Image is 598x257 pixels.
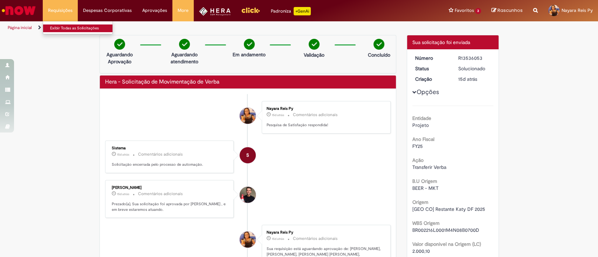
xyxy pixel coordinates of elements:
[458,65,491,72] div: Solucionado
[562,7,593,13] span: Nayara Reis Py
[105,79,219,85] h2: Hera - Solicitação de Movimentação de Verba Histórico de tíquete
[272,113,284,117] time: 15/09/2025 14:35:55
[43,24,120,32] a: Exibir Todas as Solicitações
[103,51,137,65] p: Aguardando Aprovação
[412,115,431,121] b: Entidade
[142,7,167,14] span: Aprovações
[240,108,256,124] div: Nayara Reis Py
[272,113,284,117] span: 15d atrás
[272,237,284,241] span: 15d atrás
[240,187,256,203] div: Rafael Foresti
[48,7,73,14] span: Requisições
[43,21,113,34] ul: Requisições
[497,7,523,14] span: Rascunhos
[410,65,453,72] dt: Status
[458,55,491,62] div: R13536053
[240,147,256,163] div: System
[293,236,338,242] small: Comentários adicionais
[412,164,446,170] span: Transferir Verba
[272,237,284,241] time: 15/09/2025 14:22:41
[233,51,266,58] p: Em andamento
[267,122,383,128] p: Pesquisa de Satisfação respondida!
[410,76,453,83] dt: Criação
[458,76,491,83] div: 15/09/2025 14:22:33
[246,147,249,164] span: S
[5,21,393,34] ul: Trilhas de página
[412,157,424,163] b: Ação
[167,51,201,65] p: Aguardando atendimento
[373,39,384,50] img: check-circle-green.png
[1,3,37,17] img: ServiceNow
[412,185,439,191] span: BEER - MKT
[241,5,260,15] img: click_logo_yellow_360x200.png
[8,25,32,30] a: Página inicial
[112,162,228,167] p: Solicitação encerrada pelo processo de automação.
[304,51,324,58] p: Validação
[138,151,183,157] small: Comentários adicionais
[454,7,474,14] span: Favoritos
[458,76,477,82] time: 15/09/2025 14:22:33
[412,136,434,142] b: Ano Fiscal
[267,230,383,235] div: Nayara Reis Py
[244,39,255,50] img: check-circle-green.png
[114,39,125,50] img: check-circle-green.png
[199,7,231,16] img: HeraLogo.png
[294,7,311,15] p: +GenAi
[112,201,228,212] p: Prezado(a), Sua solicitação foi aprovada por [PERSON_NAME] , e em breve estaremos atuando.
[475,8,481,14] span: 3
[112,186,228,190] div: [PERSON_NAME]
[412,143,423,149] span: FY25
[458,76,477,82] span: 15d atrás
[412,122,429,128] span: Projeto
[138,191,183,197] small: Comentários adicionais
[240,231,256,248] div: Nayara Reis Py
[178,7,188,14] span: More
[410,55,453,62] dt: Número
[112,146,228,150] div: Sistema
[412,220,440,226] b: WBS Origem
[83,7,132,14] span: Despesas Corporativas
[412,241,481,247] b: Valor disponivel na Origem (LC)
[117,192,129,196] time: 15/09/2025 14:24:14
[267,107,383,111] div: Nayara Reis Py
[117,152,129,157] span: 15d atrás
[309,39,319,50] img: check-circle-green.png
[412,178,437,184] b: B.U Origem
[412,39,470,45] span: Sua solicitação foi enviada
[117,192,129,196] span: 15d atrás
[412,248,430,254] span: 2.000,10
[492,7,523,14] a: Rascunhos
[270,7,311,15] div: Padroniza
[179,39,190,50] img: check-circle-green.png
[412,199,428,205] b: Origem
[293,112,338,118] small: Comentários adicionais
[367,51,390,58] p: Concluído
[412,206,485,212] span: [GEO CO] Restante Katy DF 2025
[412,227,479,233] span: BR002216L0001M4N08B0700D
[117,152,129,157] time: 15/09/2025 14:32:15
